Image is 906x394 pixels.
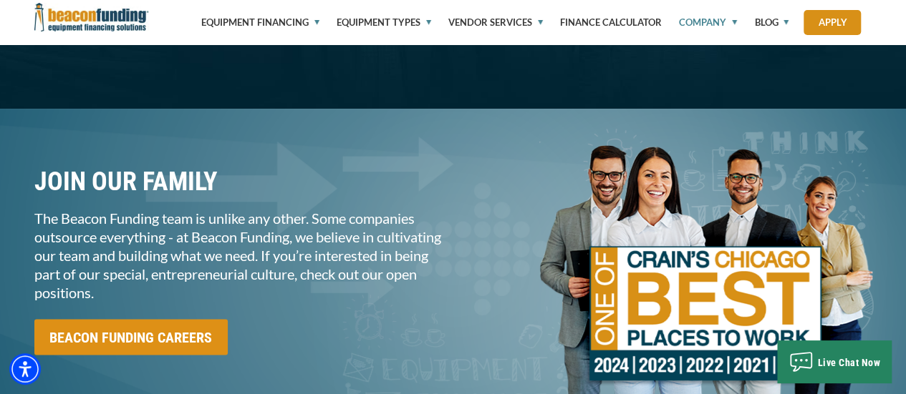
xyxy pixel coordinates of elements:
[34,319,228,355] input: BEACON FUNDING CAREERS
[777,340,892,383] button: Live Chat Now
[817,357,880,368] span: Live Chat Now
[34,11,149,22] a: Beacon Funding Corporation
[804,10,861,35] a: Apply
[34,208,446,301] p: The Beacon Funding team is unlike any other. Some companies outsource everything - at Beacon Fund...
[34,3,149,31] img: Beacon Funding Corporation
[9,353,41,385] div: Accessibility Menu
[34,172,446,190] p: JOIN OUR FAMILY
